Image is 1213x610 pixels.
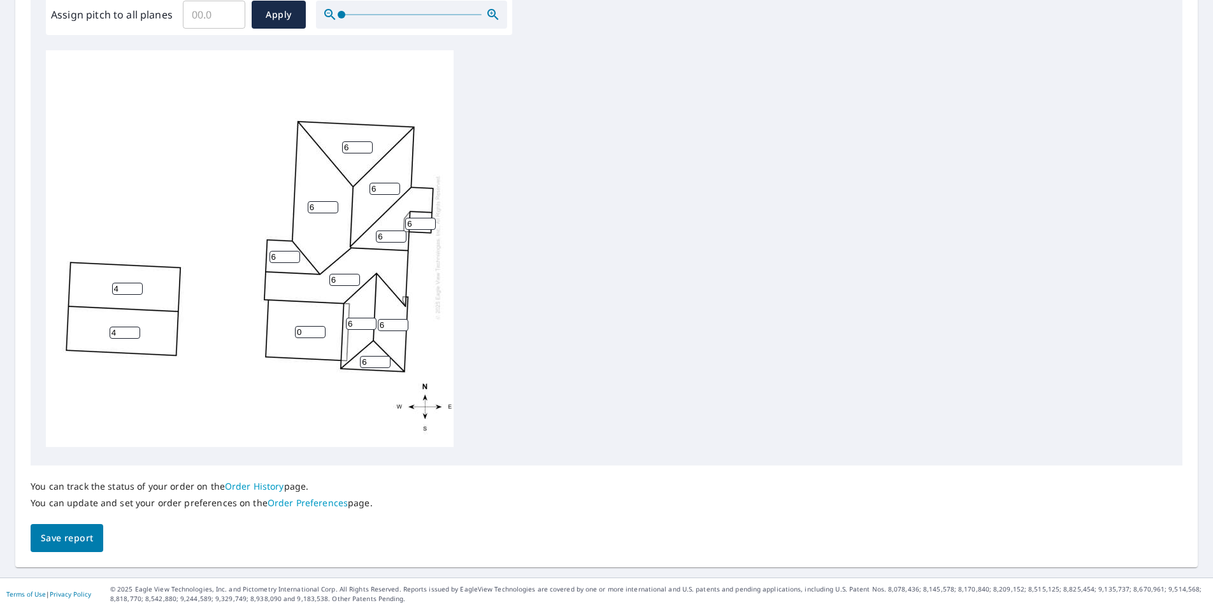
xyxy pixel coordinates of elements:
label: Assign pitch to all planes [51,7,173,22]
button: Apply [252,1,306,29]
a: Terms of Use [6,590,46,599]
p: You can update and set your order preferences on the page. [31,497,373,509]
p: | [6,590,91,598]
span: Save report [41,530,93,546]
a: Privacy Policy [50,590,91,599]
p: You can track the status of your order on the page. [31,481,373,492]
p: © 2025 Eagle View Technologies, Inc. and Pictometry International Corp. All Rights Reserved. Repo... [110,585,1207,604]
a: Order History [225,480,284,492]
a: Order Preferences [268,497,348,509]
span: Apply [262,7,296,23]
button: Save report [31,524,103,553]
